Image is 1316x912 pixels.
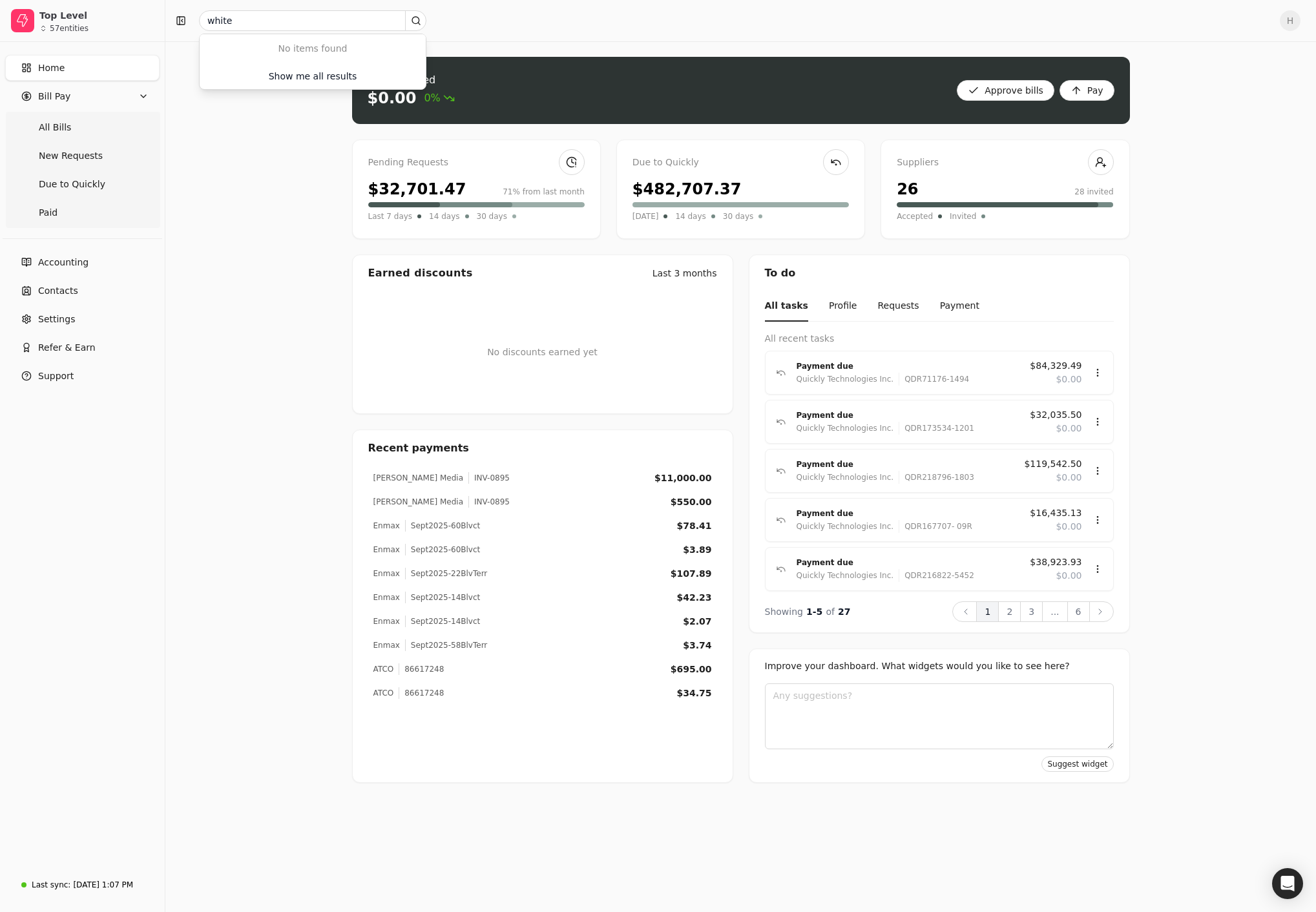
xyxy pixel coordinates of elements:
span: $32,035.50 [1030,408,1081,422]
a: Last sync:[DATE] 1:07 PM [5,873,160,896]
a: Paid [8,200,157,225]
div: QDR216822-5452 [899,569,974,582]
div: [DATE] 1:07 PM [73,879,133,891]
span: Home [38,61,65,75]
span: Showing [765,606,803,617]
div: $3.89 [683,543,711,557]
span: [DATE] [632,210,659,223]
a: Accounting [5,249,160,275]
div: Payment due [797,458,1014,471]
div: $550.00 [671,495,712,509]
div: 86617248 [399,687,444,699]
button: Payment [940,291,979,322]
div: Quickly Technologies Inc. [797,471,894,484]
a: Settings [5,306,160,332]
span: Settings [38,313,75,326]
button: 1 [976,601,999,622]
a: Home [5,55,160,81]
div: Sept2025-60Blvct [405,520,480,532]
div: ATCO [373,663,394,675]
span: Invited [950,210,976,223]
div: Sept2025-22BlvTerr [405,568,487,579]
div: Sept2025-14Blvct [405,616,480,627]
button: Show me all results [202,66,423,87]
div: 26 [897,178,918,201]
div: Top Level [39,9,154,22]
span: of [826,606,835,617]
span: New Requests [39,149,103,163]
div: Sept2025-14Blvct [405,592,480,603]
div: Recent payments [353,430,733,466]
span: $16,435.13 [1030,506,1081,520]
span: Last 7 days [368,210,413,223]
div: $34.75 [676,687,711,700]
div: QDR167707- 09R [899,520,972,533]
div: Sept2025-58BlvTerr [405,639,487,651]
div: Show me all results [269,70,357,83]
div: All recent tasks [765,332,1114,346]
span: 30 days [477,210,507,223]
span: 30 days [723,210,753,223]
div: Sept2025-60Blvct [405,544,480,555]
button: Bill Pay [5,83,160,109]
div: $0.00 [368,88,417,109]
div: No discounts earned yet [487,325,598,380]
span: Paid [39,206,57,220]
div: Pending Requests [368,156,585,170]
div: $107.89 [671,567,712,581]
div: $32,701.47 [368,178,466,201]
span: Accounting [38,256,89,269]
button: All tasks [765,291,808,322]
div: 28 invited [1074,186,1113,198]
button: Pay [1060,80,1114,101]
div: Enmax [373,544,400,555]
div: Last 3 months [653,267,717,280]
span: 14 days [429,210,459,223]
button: Suggest widget [1041,756,1113,772]
div: Quickly Technologies Inc. [797,422,894,435]
span: Accepted [897,210,933,223]
button: Requests [877,291,919,322]
a: New Requests [8,143,157,169]
div: 86617248 [399,663,444,675]
div: Due to Quickly [632,156,849,170]
div: Quickly Technologies Inc. [797,520,894,533]
div: $3.74 [683,639,711,652]
div: Suggestions [200,34,426,63]
div: [PERSON_NAME] Media [373,496,464,508]
div: Suppliers [897,156,1113,170]
div: No items found [200,34,426,63]
div: Open Intercom Messenger [1272,868,1303,899]
button: 6 [1067,601,1090,622]
span: $84,329.49 [1030,359,1081,373]
span: $0.00 [1056,569,1081,583]
div: Quickly Technologies Inc. [797,569,894,582]
span: $0.00 [1056,373,1081,386]
div: $78.41 [676,519,711,533]
a: Contacts [5,278,160,304]
div: Enmax [373,616,400,627]
div: $42.23 [676,591,711,605]
span: Bill Pay [38,90,70,103]
button: Profile [829,291,857,322]
div: Payment due [797,556,1020,569]
button: 2 [998,601,1021,622]
span: $38,923.93 [1030,555,1081,569]
span: 14 days [675,210,705,223]
span: Due to Quickly [39,178,105,191]
div: $695.00 [671,663,712,676]
div: $482,707.37 [632,178,742,201]
div: Payment due [797,507,1020,520]
span: $0.00 [1056,471,1081,484]
a: All Bills [8,114,157,140]
div: ATCO [373,687,394,699]
div: Earned discounts [368,265,473,281]
button: H [1280,10,1300,31]
div: QDR218796-1803 [899,471,974,484]
span: Contacts [38,284,78,298]
div: Enmax [373,568,400,579]
div: Payment due [797,409,1020,422]
button: Refer & Earn [5,335,160,360]
span: Support [38,369,74,383]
